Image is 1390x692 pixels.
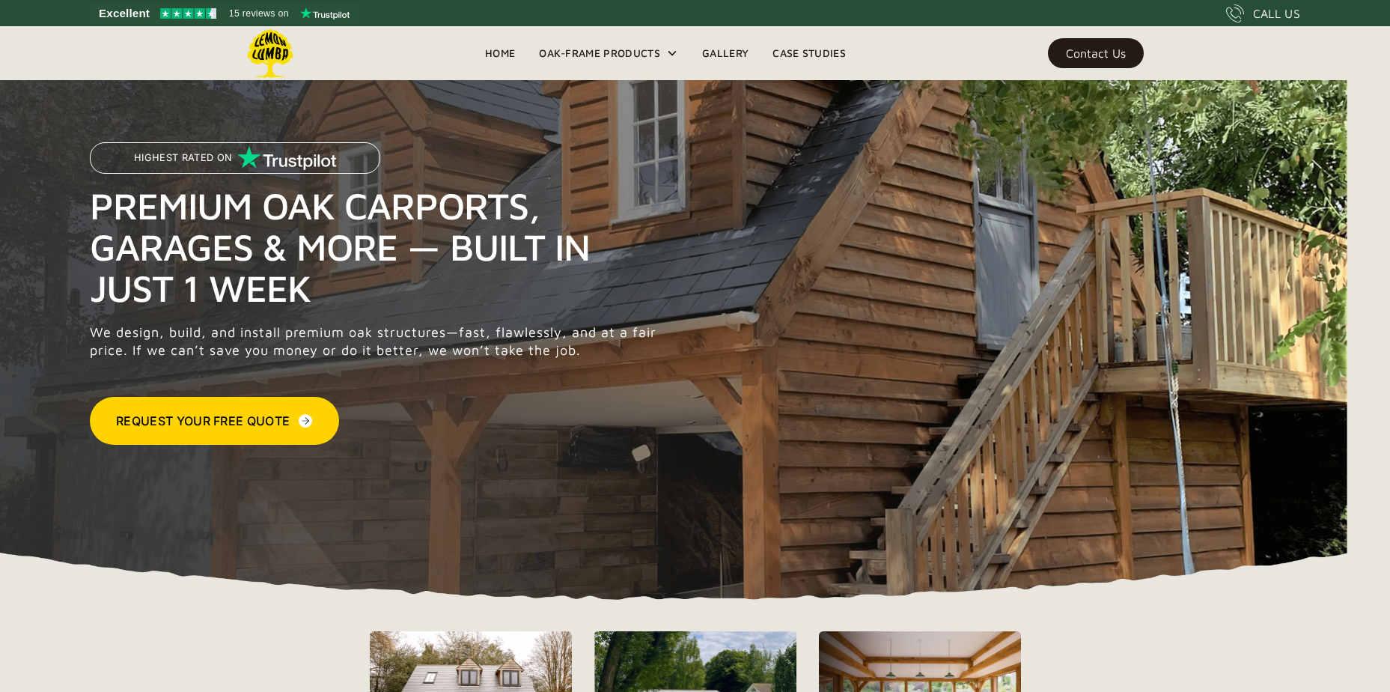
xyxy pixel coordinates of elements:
a: Case Studies [760,42,858,64]
div: Oak-Frame Products [527,26,690,80]
img: Trustpilot logo [300,7,350,19]
div: Oak-Frame Products [539,44,660,62]
span: 15 reviews on [229,4,289,22]
a: Highest Rated on [90,142,380,185]
h1: Premium Oak Carports, Garages & More — Built in Just 1 Week [90,185,665,309]
div: Contact Us [1066,48,1126,58]
a: Contact Us [1048,38,1144,68]
div: CALL US [1253,4,1300,22]
a: Gallery [690,42,760,64]
span: Excellent [99,4,150,22]
a: CALL US [1226,4,1300,22]
a: See Lemon Lumba reviews on Trustpilot [90,3,360,24]
p: Highest Rated on [134,153,232,163]
img: Trustpilot 4.5 stars [160,8,216,19]
p: We design, build, and install premium oak structures—fast, flawlessly, and at a fair price. If we... [90,324,665,359]
a: Request Your Free Quote [90,397,339,445]
div: Request Your Free Quote [116,412,290,430]
a: Home [473,42,527,64]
